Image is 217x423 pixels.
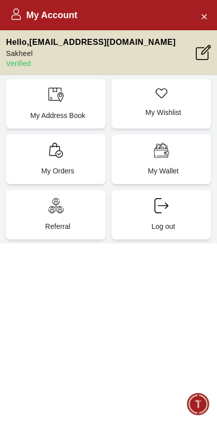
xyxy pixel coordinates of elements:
p: Hello , [EMAIL_ADDRESS][DOMAIN_NAME] [6,36,176,48]
div: Chat Widget [187,393,209,415]
p: My Wishlist [120,107,207,117]
p: Referral [14,221,101,231]
p: Verified [6,58,176,69]
p: Log out [120,221,207,231]
p: My Wallet [120,166,207,176]
h2: My Account [10,8,77,22]
p: Sakheel [6,48,176,58]
button: Close Account [196,8,212,24]
p: My Address Book [14,110,101,120]
p: My Orders [14,166,101,176]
